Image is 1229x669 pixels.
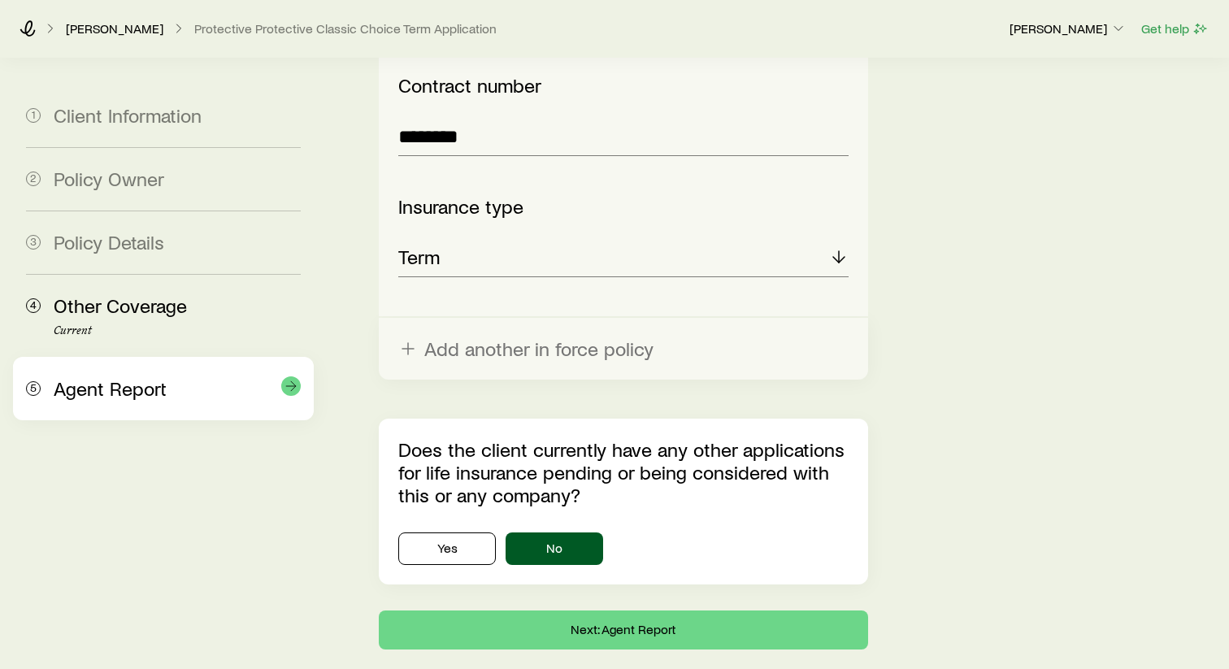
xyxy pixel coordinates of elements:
span: 2 [26,172,41,186]
span: 5 [26,381,41,396]
label: Contract number [398,73,541,97]
p: [PERSON_NAME] [1010,20,1127,37]
p: Term [398,245,440,268]
p: Does the client currently have any other applications for life insurance pending or being conside... [398,438,849,506]
button: No [506,532,603,565]
label: Insurance type [398,194,523,218]
button: [PERSON_NAME] [1009,20,1127,39]
button: Next: Agent Report [379,610,868,649]
button: Yes [398,532,496,565]
span: 1 [26,108,41,123]
a: [PERSON_NAME] [65,21,164,37]
span: 4 [26,298,41,313]
p: Current [54,324,301,337]
span: Agent Report [54,376,167,400]
button: Protective Protective Classic Choice Term Application [193,21,497,37]
button: Get help [1140,20,1209,38]
span: Other Coverage [54,293,187,317]
span: Policy Details [54,230,164,254]
span: 3 [26,235,41,250]
span: Policy Owner [54,167,164,190]
span: Client Information [54,103,202,127]
button: Add another in force policy [379,318,868,380]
